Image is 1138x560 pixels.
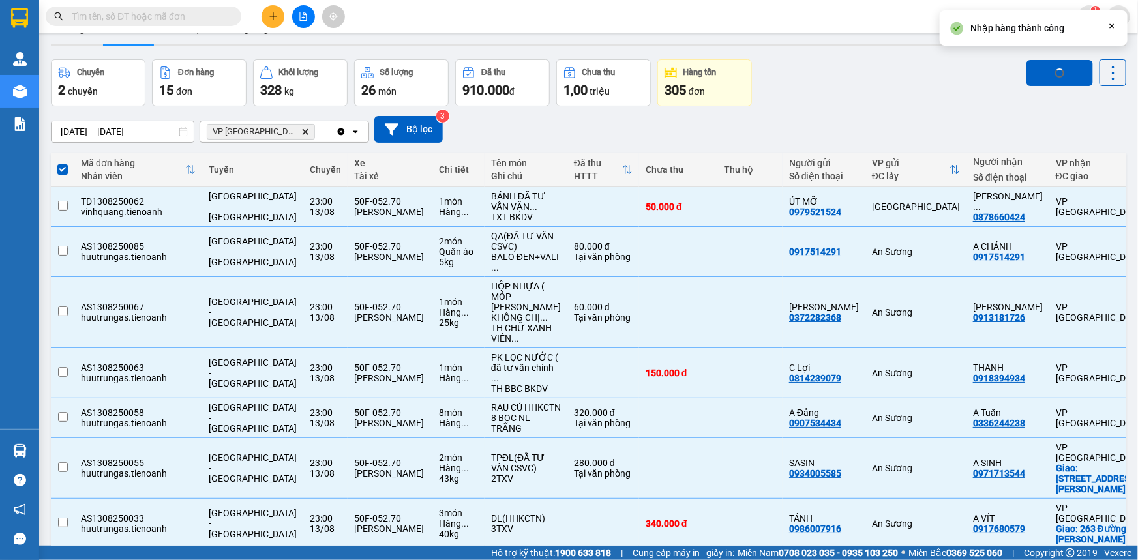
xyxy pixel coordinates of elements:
[74,153,202,187] th: Toggle SortBy
[176,86,192,96] span: đơn
[1093,6,1098,15] span: 1
[491,212,561,222] div: TXT BKDV
[284,86,294,96] span: kg
[574,171,622,181] div: HTTT
[789,246,841,257] div: 0917514291
[310,252,341,262] div: 13/08
[633,546,734,560] span: Cung cấp máy in - giấy in:
[1091,6,1100,15] sup: 1
[439,463,478,473] div: Hàng thông thường
[310,164,341,175] div: Chuyến
[491,383,561,394] div: TH BBC BKDV
[789,158,859,168] div: Người gửi
[72,9,226,23] input: Tìm tên, số ĐT hoặc mã đơn
[973,418,1025,428] div: 0336244238
[439,508,478,518] div: 3 món
[540,312,548,323] span: ...
[973,523,1025,534] div: 0917680579
[574,158,622,168] div: Đã thu
[13,117,27,131] img: solution-icon
[987,8,1078,24] span: lehoa.tienoanh
[51,59,145,106] button: Chuyến2chuyến
[574,458,633,468] div: 280.000 đ
[491,158,561,168] div: Tên món
[81,513,196,523] div: AS1308250033
[567,153,639,187] th: Toggle SortBy
[310,468,341,479] div: 13/08
[81,158,185,168] div: Mã đơn hàng
[439,307,478,317] div: Hàng thông thường
[81,458,196,468] div: AS1308250055
[665,82,686,98] span: 305
[461,418,469,428] span: ...
[310,407,341,418] div: 23:00
[81,302,196,312] div: AS1308250067
[657,59,752,106] button: Hàng tồn305đơn
[1056,158,1136,168] div: VP nhận
[269,12,278,21] span: plus
[354,458,426,468] div: 50F-052.70
[439,196,478,207] div: 1 món
[973,191,1043,212] div: LƯƠNG THẾ VINH
[865,153,966,187] th: Toggle SortBy
[436,110,449,123] sup: 3
[262,5,284,28] button: plus
[52,121,194,142] input: Select a date range.
[872,368,960,378] div: An Sương
[310,513,341,523] div: 23:00
[455,59,550,106] button: Đã thu910.000đ
[872,307,960,317] div: An Sương
[1012,546,1014,560] span: |
[973,312,1025,323] div: 0913181726
[574,468,633,479] div: Tại văn phòng
[439,207,478,217] div: Hàng thông thường
[152,59,247,106] button: Đơn hàng15đơn
[310,241,341,252] div: 23:00
[973,458,1043,468] div: A SINH
[310,302,341,312] div: 23:00
[582,68,616,77] div: Chưa thu
[354,523,426,534] div: [PERSON_NAME]
[724,164,776,175] div: Thu hộ
[209,191,297,222] span: [GEOGRAPHIC_DATA] - [GEOGRAPHIC_DATA]
[354,468,426,479] div: [PERSON_NAME]
[378,86,397,96] span: món
[872,518,960,529] div: An Sương
[81,362,196,373] div: AS1308250063
[354,362,426,373] div: 50F-052.70
[973,468,1025,479] div: 0971713544
[556,59,651,106] button: Chưa thu1,00 triệu
[491,281,561,323] div: HỘP NHỰA ( MÓP MÉO KHÔNG CHỊU TRÁCH NHIỆM )
[81,312,196,323] div: huutrungas.tienoanh
[354,158,426,168] div: Xe
[299,12,308,21] span: file-add
[872,158,950,168] div: VP gửi
[439,518,478,529] div: Hàng thông thường
[574,418,633,428] div: Tại văn phòng
[439,418,478,428] div: Hàng thông thường
[789,513,859,523] div: TÁNH
[253,59,348,106] button: Khối lượng328kg
[590,86,610,96] span: triệu
[354,513,426,523] div: 50F-052.70
[209,452,297,484] span: [GEOGRAPHIC_DATA] - [GEOGRAPHIC_DATA]
[81,196,196,207] div: TD1308250062
[973,362,1043,373] div: THANH
[336,126,346,137] svg: Clear all
[973,241,1043,252] div: A CHÁNH
[354,407,426,418] div: 50F-052.70
[209,508,297,539] span: [GEOGRAPHIC_DATA] - [GEOGRAPHIC_DATA]
[439,257,478,267] div: 5 kg
[789,312,841,323] div: 0372282368
[973,302,1043,312] div: THANH NHU
[646,518,711,529] div: 340.000 đ
[209,164,297,175] div: Tuyến
[292,5,315,28] button: file-add
[738,546,898,560] span: Miền Nam
[461,207,469,217] span: ...
[301,128,309,136] svg: Delete
[574,302,633,312] div: 60.000 đ
[209,357,297,389] span: [GEOGRAPHIC_DATA] - [GEOGRAPHIC_DATA]
[574,407,633,418] div: 320.000 đ
[310,458,341,468] div: 23:00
